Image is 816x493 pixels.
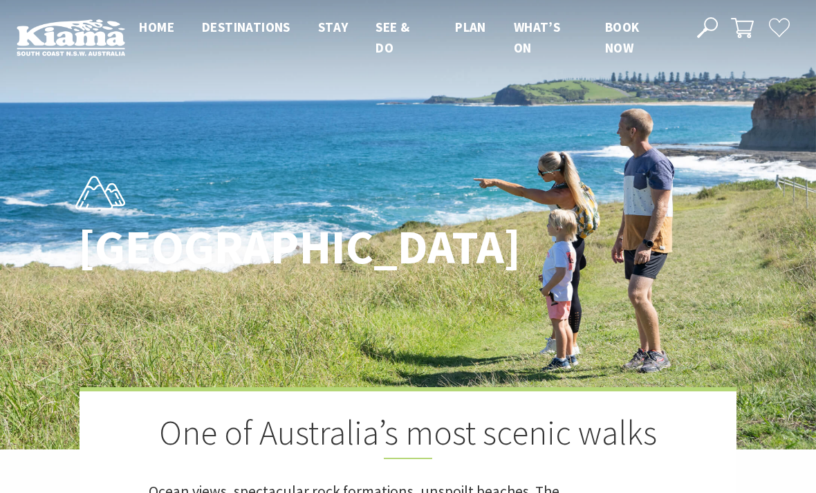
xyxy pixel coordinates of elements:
span: Plan [455,19,486,35]
span: Stay [318,19,349,35]
span: What’s On [514,19,560,56]
h2: One of Australia’s most scenic walks [149,412,667,459]
nav: Main Menu [125,17,680,59]
span: Destinations [202,19,290,35]
span: Home [139,19,174,35]
img: Kiama Logo [17,19,125,56]
span: Book now [605,19,640,56]
span: See & Do [375,19,409,56]
h1: [GEOGRAPHIC_DATA] [78,221,469,273]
